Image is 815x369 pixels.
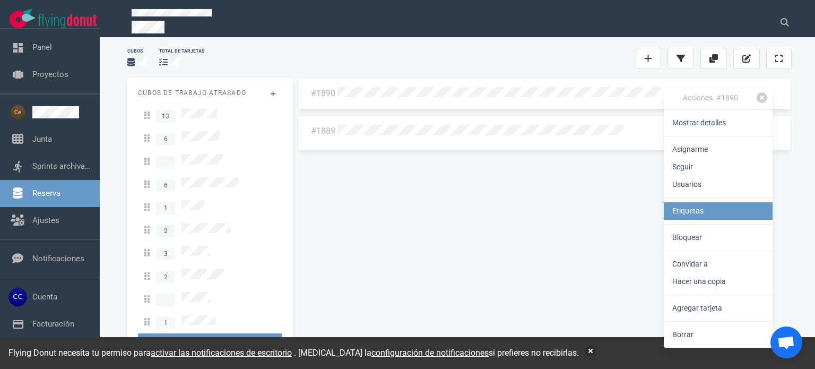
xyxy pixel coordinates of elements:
[162,113,169,120] font: 13
[164,250,168,258] font: 3
[138,196,282,219] a: 1
[672,277,726,286] font: Hacer una copia
[371,348,489,358] a: configuración de notificaciones
[138,219,282,242] a: 2
[672,330,693,339] font: Borrar
[294,348,371,358] font: . [MEDICAL_DATA] la
[672,145,708,153] font: Asignarme
[164,273,168,281] font: 2
[489,348,579,358] font: si prefieres no recibirlas.
[138,89,246,97] font: Cubos de trabajo atrasado
[151,348,292,358] font: activar las notificaciones de escritorio
[672,118,726,127] font: Mostrar detalles
[8,348,151,358] font: Flying Donut necesita tu permiso para
[32,188,60,198] a: Reserva
[664,114,773,132] a: Mostrar detalles
[138,104,282,127] a: 13
[672,180,701,188] font: Usuarios
[32,319,74,329] a: Facturación
[672,304,722,312] font: Agregar tarjeta
[672,233,702,242] font: Bloquear
[138,264,282,287] a: 2
[672,162,693,171] font: Seguir
[32,42,52,52] a: Panel
[164,135,168,143] font: 6
[311,126,335,136] a: #1889
[138,311,282,333] a: 1
[32,134,52,144] a: Junta
[32,216,59,225] a: Ajustes
[164,319,168,327] font: 1
[164,182,168,189] font: 6
[138,242,282,264] a: 3
[716,93,738,102] font: #1890
[138,127,282,150] a: 6
[32,161,98,171] a: Sprints archivados
[32,70,68,79] a: Proyectos
[164,204,168,212] font: 1
[38,14,97,28] img: Logotipo de texto de Flying Donut
[138,173,282,196] a: 6
[159,48,204,54] font: total de tarjetas
[683,93,716,102] font: Acciones ·
[127,48,143,54] font: Cubos
[672,207,704,215] font: Etiquetas
[138,333,282,356] a: 1
[311,88,335,98] a: #1890
[672,260,708,268] font: Convidar a
[164,227,168,235] font: 2
[770,327,802,358] a: Chat abierto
